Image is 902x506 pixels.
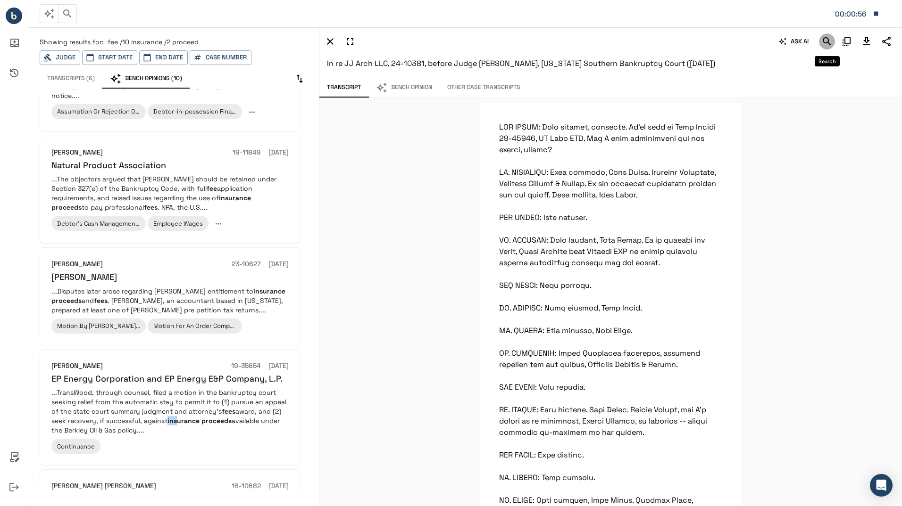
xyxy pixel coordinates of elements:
em: insurance [219,194,251,202]
p: ...The objectors argued that [PERSON_NAME] should be retained under Section 327(e) of the Bankrup... [51,174,289,212]
h6: [DATE] [268,361,289,371]
button: Transcript [319,78,368,98]
span: Debtor’s Cash Management Motion [57,220,160,228]
span: Showing results for: [40,38,104,46]
button: Start Date [82,50,137,65]
h6: [DATE] [268,481,289,491]
h6: 19-35654 [231,361,261,371]
h6: [DATE] [268,259,289,269]
span: Continuance [57,442,95,450]
h6: [PERSON_NAME] [PERSON_NAME] [51,481,156,491]
span: Debtor-in-possession Financing [153,107,248,115]
h6: [PERSON_NAME] [51,361,103,371]
span: fee /10 insurance /2 proceed [108,38,199,46]
button: ASK AI [777,33,811,49]
button: Other Case Transcripts [440,78,528,98]
button: Bench Opinion [368,78,440,98]
h6: 23-10627 [232,259,261,269]
button: Bench Opinions (10) [102,69,190,89]
em: fees [144,203,158,212]
h6: [PERSON_NAME] [51,271,117,282]
span: Motion By [PERSON_NAME] Company/adjusters International To Permit Late Filing Of Proof Of Claim A... [57,322,616,330]
h6: JMO Wind Down, Inc. [51,493,137,504]
div: Open Intercom Messenger [870,474,893,497]
em: proceeds [51,203,82,212]
span: In re JJ Arch LLC, 24-10381, before Judge [PERSON_NAME], [US_STATE] Southern Bankruptcy Court ([D... [327,58,715,68]
em: insurance [253,287,285,295]
button: End Date [139,50,188,65]
button: Matter: 442885.000010 [830,4,884,24]
em: insurance [167,416,200,425]
button: Judge [40,50,80,65]
h6: 16-10682 [232,481,261,491]
span: Assumption Or Rejection Of Executory Contracts And Unexpired Leases [57,107,269,115]
button: Copy Citation [839,33,855,49]
h6: EP Energy Corporation and EP Energy E&P Company, L.P. [51,373,283,384]
em: proceeds [51,296,82,305]
div: Search [815,56,840,66]
button: Transcripts (6) [40,69,102,89]
h6: [DATE] [268,147,289,158]
p: ...TransWood, through counsel, filed a motion in the bankruptcy court seeking relief from the aut... [51,388,289,435]
h6: 19-11849 [233,147,261,158]
p: ...Disputes later arose regarding [PERSON_NAME] entitlement to and . [PERSON_NAME], an accountant... [51,286,289,315]
div: Matter: 442885.000010 [835,8,868,20]
em: fee [207,184,217,193]
button: Share Transcript [878,33,894,49]
em: fees [94,296,108,305]
button: Search [819,33,835,49]
h6: [PERSON_NAME] [51,147,103,158]
h6: [PERSON_NAME] [51,259,103,269]
button: Download Transcript [859,33,875,49]
em: fees [222,407,235,416]
em: proceeds [201,416,232,425]
span: Motion For An Order Compelling [PERSON_NAME] To Comply With The Courts Rule 2004 Order And The Tr... [153,322,507,330]
span: Employee Wages [153,220,203,228]
button: Case Number [190,50,251,65]
h6: Natural Product Association [51,160,166,171]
